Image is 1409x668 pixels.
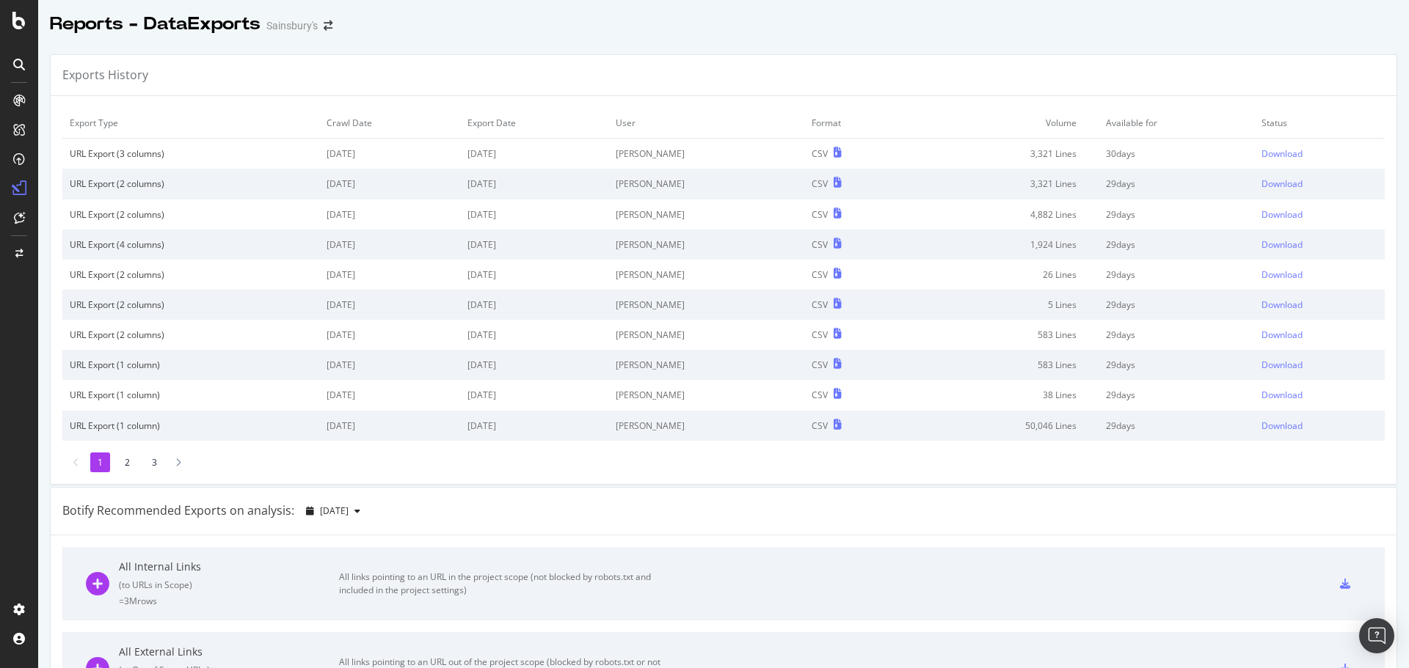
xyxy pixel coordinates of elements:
td: [DATE] [319,411,460,441]
div: Reports - DataExports [50,12,261,37]
div: URL Export (3 columns) [70,147,312,160]
td: Status [1254,108,1385,139]
div: CSV [812,268,828,281]
td: 29 days [1099,350,1253,380]
div: ( to URLs in Scope ) [119,579,339,591]
td: 29 days [1099,380,1253,410]
a: Download [1261,147,1377,160]
div: URL Export (4 columns) [70,238,312,251]
div: Exports History [62,67,148,84]
td: [DATE] [460,380,608,410]
td: 29 days [1099,411,1253,441]
td: [DATE] [460,260,608,290]
div: Download [1261,177,1303,190]
a: Download [1261,298,1377,311]
td: [PERSON_NAME] [608,169,804,199]
td: 29 days [1099,320,1253,350]
a: Download [1261,419,1377,432]
div: CSV [812,147,828,160]
div: Download [1261,268,1303,281]
td: Export Type [62,108,319,139]
div: CSV [812,208,828,221]
td: 30 days [1099,139,1253,169]
td: [DATE] [319,320,460,350]
td: 38 Lines [909,380,1099,410]
div: URL Export (2 columns) [70,268,312,281]
div: Download [1261,389,1303,401]
div: CSV [812,177,828,190]
div: URL Export (1 column) [70,419,312,432]
td: [DATE] [460,199,608,230]
td: [DATE] [460,320,608,350]
td: 3,321 Lines [909,169,1099,199]
td: Volume [909,108,1099,139]
td: [DATE] [460,139,608,169]
div: CSV [812,359,828,371]
td: 29 days [1099,260,1253,290]
td: 1,924 Lines [909,230,1099,260]
td: Format [804,108,909,139]
div: Download [1261,208,1303,221]
td: [DATE] [460,290,608,320]
td: [DATE] [319,380,460,410]
td: [PERSON_NAME] [608,290,804,320]
td: [PERSON_NAME] [608,320,804,350]
td: [PERSON_NAME] [608,411,804,441]
td: Export Date [460,108,608,139]
td: [PERSON_NAME] [608,260,804,290]
a: Download [1261,268,1377,281]
button: [DATE] [300,499,366,523]
div: URL Export (2 columns) [70,298,312,311]
div: Download [1261,238,1303,251]
td: [DATE] [460,230,608,260]
td: 50,046 Lines [909,411,1099,441]
div: Sainsbury's [266,18,318,33]
td: Crawl Date [319,108,460,139]
td: 29 days [1099,290,1253,320]
div: csv-export [1340,579,1350,589]
div: CSV [812,389,828,401]
td: [PERSON_NAME] [608,380,804,410]
td: 26 Lines [909,260,1099,290]
td: [PERSON_NAME] [608,230,804,260]
a: Download [1261,238,1377,251]
div: CSV [812,329,828,341]
li: 3 [145,452,164,472]
div: Download [1261,419,1303,432]
td: 583 Lines [909,350,1099,380]
div: Download [1261,298,1303,311]
div: URL Export (1 column) [70,359,312,371]
td: [DATE] [319,139,460,169]
div: URL Export (1 column) [70,389,312,401]
div: CSV [812,298,828,311]
td: [DATE] [460,169,608,199]
div: CSV [812,419,828,432]
td: [PERSON_NAME] [608,139,804,169]
div: URL Export (2 columns) [70,208,312,221]
div: Open Intercom Messenger [1359,618,1394,653]
div: All links pointing to an URL in the project scope (not blocked by robots.txt and included in the ... [339,570,669,597]
td: [DATE] [460,350,608,380]
div: All External Links [119,645,339,659]
div: Botify Recommended Exports on analysis: [62,502,294,519]
td: [DATE] [319,290,460,320]
td: [DATE] [319,230,460,260]
a: Download [1261,177,1377,190]
td: 29 days [1099,169,1253,199]
div: URL Export (2 columns) [70,177,312,190]
div: Download [1261,147,1303,160]
div: URL Export (2 columns) [70,329,312,341]
div: Download [1261,329,1303,341]
td: [DATE] [319,169,460,199]
td: [PERSON_NAME] [608,350,804,380]
li: 1 [90,452,110,472]
td: 583 Lines [909,320,1099,350]
a: Download [1261,359,1377,371]
td: User [608,108,804,139]
div: All Internal Links [119,559,339,574]
td: 29 days [1099,199,1253,230]
a: Download [1261,208,1377,221]
div: Download [1261,359,1303,371]
td: 5 Lines [909,290,1099,320]
td: 4,882 Lines [909,199,1099,230]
